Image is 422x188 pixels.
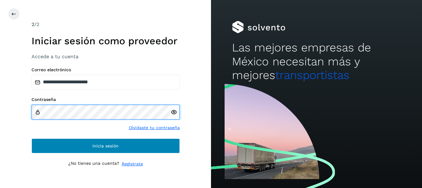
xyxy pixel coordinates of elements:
label: Contraseña [32,97,180,102]
span: 2 [32,21,34,27]
h1: Iniciar sesión como proveedor [32,35,180,47]
div: /2 [32,21,180,28]
span: Inicia sesión [92,144,119,148]
label: Correo electrónico [32,67,180,72]
p: ¿No tienes una cuenta? [68,161,119,167]
button: Inicia sesión [32,138,180,153]
a: Olvidaste tu contraseña [129,125,180,131]
h3: Accede a tu cuenta [32,54,180,59]
span: transportistas [275,68,349,82]
a: Regístrate [122,161,143,167]
h2: Las mejores empresas de México necesitan más y mejores [232,41,401,82]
